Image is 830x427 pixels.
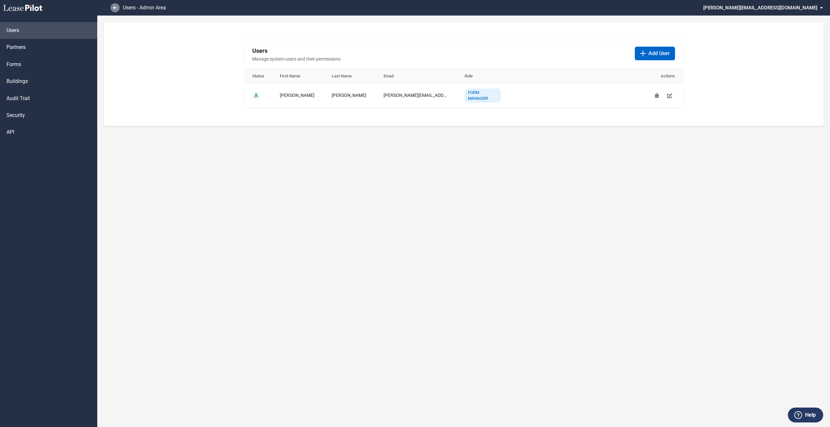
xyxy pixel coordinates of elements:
span: Audit Trail [6,95,30,102]
div: User is active. [252,92,260,99]
span: API [6,129,14,136]
span: [PERSON_NAME] [280,93,314,98]
th: Email [376,69,457,83]
span: Forms [6,61,21,68]
th: Role [457,69,509,83]
td: Hershman [324,83,376,108]
th: Actions [509,69,683,83]
h2: Users [252,47,630,55]
div: [PERSON_NAME][EMAIL_ADDRESS][DOMAIN_NAME] [384,92,449,99]
button: Help [788,408,823,422]
span: Partners [6,44,26,51]
span: Manage system users and their permissions [252,56,630,63]
label: Help [805,411,816,419]
span: Users [6,27,19,34]
span: [PERSON_NAME] [332,93,366,98]
td: michael@eagleequityinc.com [376,83,457,108]
th: First Name [272,69,324,83]
div: Form Manager [465,88,501,103]
span: Security [6,112,25,119]
th: Status [244,69,272,83]
button: Edit user details [665,90,675,101]
button: Add User [635,47,675,60]
button: Reset user's password [652,90,662,101]
td: Michael [272,83,324,108]
span: Buildings [6,78,28,85]
th: Last Name [324,69,376,83]
span: Add User [648,50,670,57]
